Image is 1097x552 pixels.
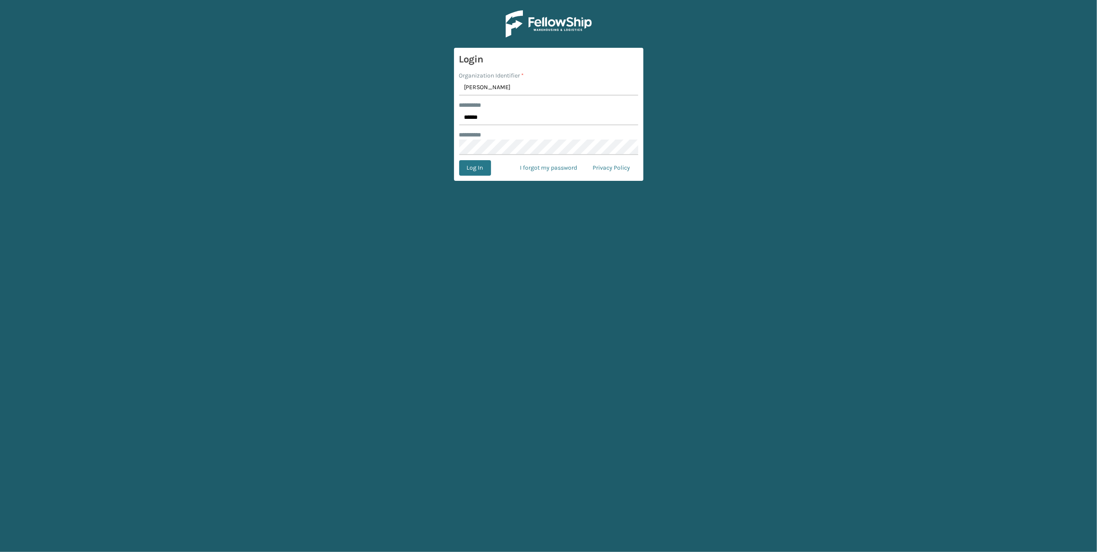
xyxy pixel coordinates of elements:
label: Organization Identifier [459,71,524,80]
button: Log In [459,160,491,176]
a: I forgot my password [513,160,585,176]
img: Logo [506,10,592,37]
h3: Login [459,53,638,66]
a: Privacy Policy [585,160,638,176]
